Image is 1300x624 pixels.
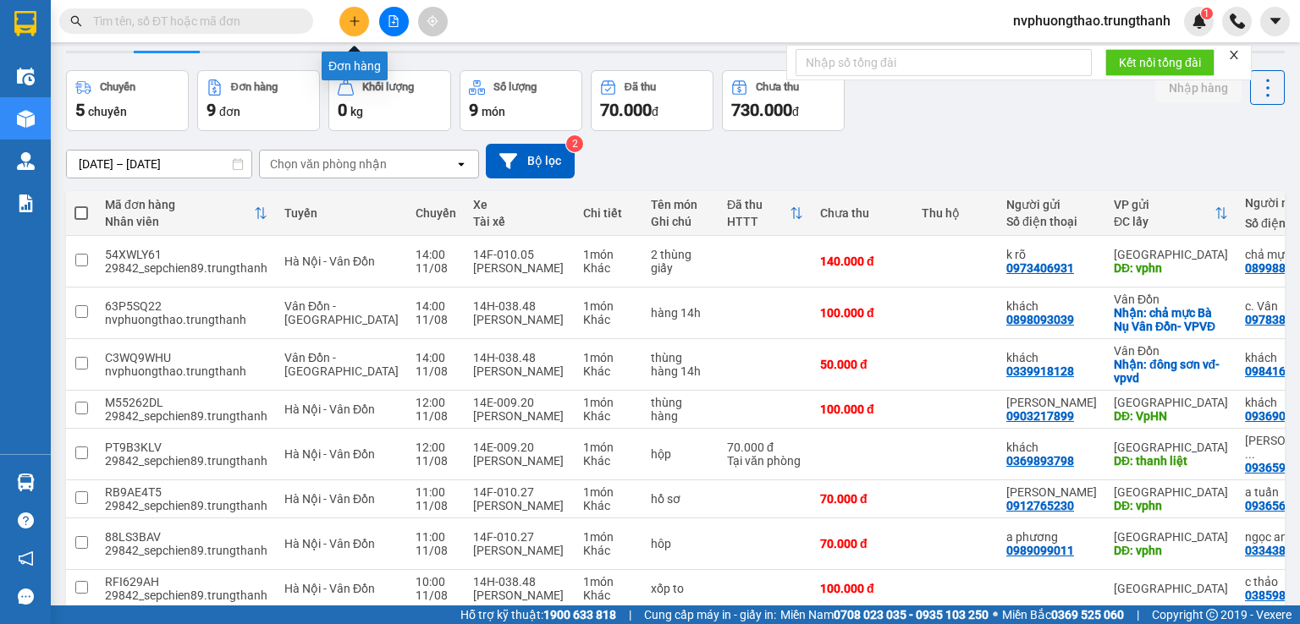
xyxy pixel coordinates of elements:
div: 1 món [583,396,634,409]
div: HTTT [727,215,790,228]
div: Đơn hàng [231,81,278,93]
div: 14:00 [416,248,456,261]
div: thùng hàng [651,396,710,423]
div: 0973406931 [1006,261,1074,275]
span: món [482,105,505,118]
div: [GEOGRAPHIC_DATA] [1114,396,1228,409]
span: close [1228,49,1240,61]
div: 0339918128 [1006,364,1074,378]
div: khách [1006,441,1097,454]
img: warehouse-icon [17,152,35,170]
sup: 1 [1201,8,1213,19]
button: Đơn hàng9đơn [197,70,320,131]
div: [PERSON_NAME] [473,454,566,468]
button: Nhập hàng [1155,73,1242,103]
span: file-add [388,15,399,27]
div: khách [1006,351,1097,364]
th: Toggle SortBy [1105,191,1237,236]
img: warehouse-icon [17,68,35,85]
img: solution-icon [17,194,35,212]
div: Chưa thu [756,81,799,93]
div: 11/08 [416,409,456,423]
span: 70.000 [600,100,652,120]
div: 1 món [583,485,634,499]
div: 11/08 [416,544,456,557]
div: Tuyến [284,206,399,220]
span: đơn [219,105,240,118]
button: Bộ lọc [486,144,575,178]
div: 1 món [583,299,634,313]
strong: 1900 633 818 [543,608,616,621]
div: Khác [583,409,634,423]
div: Vân Đồn [1114,293,1228,306]
input: Select a date range. [67,151,251,178]
button: Đã thu70.000đ [591,70,713,131]
div: Xe [473,198,566,211]
div: Khác [583,499,634,512]
div: 0912765230 [1006,499,1074,512]
div: Nhận: chả mực Bà Nụ Vân Đồn- VPVĐ [1114,306,1228,333]
div: 10:00 [416,575,456,588]
div: 11/08 [416,499,456,512]
span: search [70,15,82,27]
div: a phương [1006,530,1097,544]
div: PT9B3KLV [105,441,267,454]
button: Chưa thu730.000đ [722,70,845,131]
div: 14H-038.48 [473,299,566,313]
button: Chuyến5chuyến [66,70,189,131]
span: Miền Nam [780,605,989,624]
div: 11/08 [416,454,456,468]
div: DĐ: vphn [1114,499,1228,512]
span: question-circle [18,512,34,528]
div: [PERSON_NAME] [473,313,566,326]
input: Nhập số tổng đài [796,49,1092,76]
span: nvphuongthao.trungthanh [1000,10,1184,31]
div: [GEOGRAPHIC_DATA] [1114,248,1228,261]
span: kg [350,105,363,118]
div: Chi tiết [583,206,634,220]
div: [PERSON_NAME] [473,588,566,602]
span: 730.000 [731,100,792,120]
div: VP gửi [1114,198,1215,211]
div: Chuyến [416,206,456,220]
div: [GEOGRAPHIC_DATA] [1114,485,1228,499]
div: 70.000 đ [820,537,905,550]
div: 11/08 [416,588,456,602]
span: ... [1245,447,1255,461]
div: DĐ: vphn [1114,544,1228,557]
div: 11/08 [416,313,456,326]
th: Toggle SortBy [719,191,812,236]
span: Vân Đồn - [GEOGRAPHIC_DATA] [284,351,399,378]
div: Tại văn phòng [727,454,803,468]
div: [PERSON_NAME] [473,409,566,423]
div: 12:00 [416,396,456,409]
div: ĐC lấy [1114,215,1215,228]
div: [GEOGRAPHIC_DATA] [1114,582,1228,595]
img: phone-icon [1230,14,1245,29]
div: k rõ [1006,248,1097,261]
div: 1 món [583,530,634,544]
div: [GEOGRAPHIC_DATA] [1114,530,1228,544]
span: đ [652,105,658,118]
th: Toggle SortBy [96,191,276,236]
div: hàng 14h [651,306,710,320]
span: 9 [207,100,216,120]
div: Khác [583,364,634,378]
img: logo-vxr [14,11,36,36]
div: 11/08 [416,261,456,275]
div: 88LS3BAV [105,530,267,544]
div: Nhận: đông sơn vđ-vpvd [1114,358,1228,385]
span: Hà Nội - Vân Đồn [284,402,375,416]
span: 5 [75,100,85,120]
span: 9 [469,100,478,120]
span: Hà Nội - Vân Đồn [284,255,375,268]
div: [PERSON_NAME] [473,364,566,378]
div: hộp [651,447,710,461]
span: | [1137,605,1139,624]
div: xốp to [651,582,710,595]
button: Kết nối tổng đài [1105,49,1215,76]
img: icon-new-feature [1192,14,1207,29]
div: anh dũng [1006,485,1097,499]
div: 0898093039 [1006,313,1074,326]
button: file-add [379,7,409,36]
